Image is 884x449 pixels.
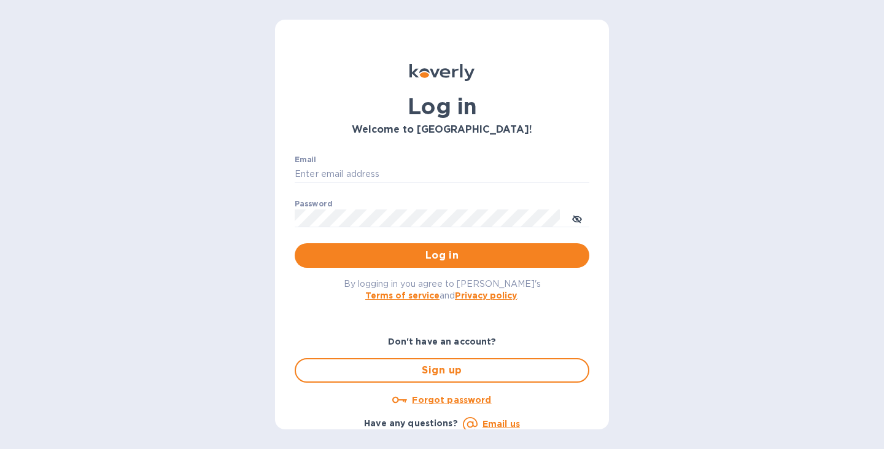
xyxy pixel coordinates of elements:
[306,363,578,378] span: Sign up
[483,419,520,429] a: Email us
[295,358,589,383] button: Sign up
[295,93,589,119] h1: Log in
[304,248,580,263] span: Log in
[295,165,589,184] input: Enter email address
[565,206,589,230] button: toggle password visibility
[364,418,458,428] b: Have any questions?
[412,395,491,405] u: Forgot password
[344,279,541,300] span: By logging in you agree to [PERSON_NAME]'s and .
[295,124,589,136] h3: Welcome to [GEOGRAPHIC_DATA]!
[295,156,316,163] label: Email
[388,337,497,346] b: Don't have an account?
[455,291,517,300] a: Privacy policy
[295,200,332,208] label: Password
[365,291,440,300] a: Terms of service
[409,64,475,81] img: Koverly
[295,243,589,268] button: Log in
